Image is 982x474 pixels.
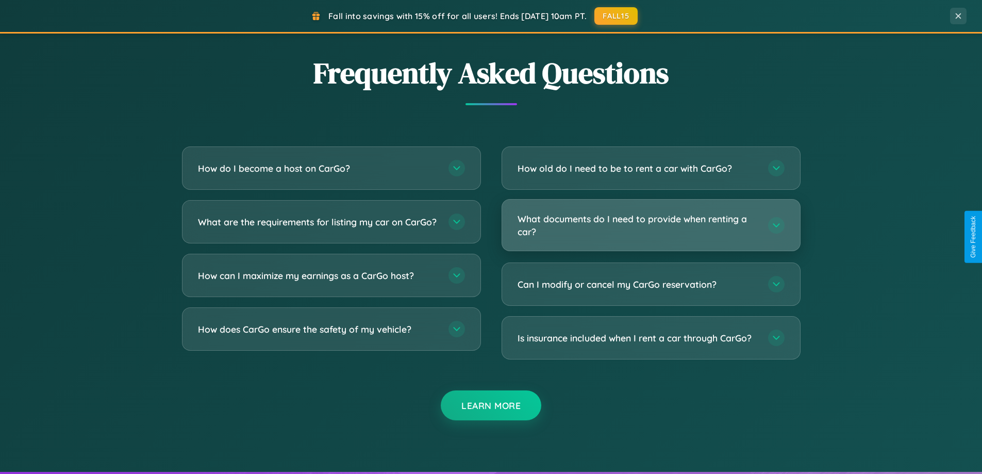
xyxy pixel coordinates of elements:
button: FALL15 [594,7,638,25]
h2: Frequently Asked Questions [182,53,801,93]
h3: What documents do I need to provide when renting a car? [518,213,758,238]
h3: How old do I need to be to rent a car with CarGo? [518,162,758,175]
h3: How do I become a host on CarGo? [198,162,438,175]
h3: How can I maximize my earnings as a CarGo host? [198,269,438,282]
button: Learn More [441,390,541,420]
h3: Can I modify or cancel my CarGo reservation? [518,278,758,291]
h3: Is insurance included when I rent a car through CarGo? [518,332,758,345]
h3: How does CarGo ensure the safety of my vehicle? [198,323,438,336]
div: Give Feedback [970,216,977,258]
span: Fall into savings with 15% off for all users! Ends [DATE] 10am PT. [328,11,587,21]
h3: What are the requirements for listing my car on CarGo? [198,216,438,228]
